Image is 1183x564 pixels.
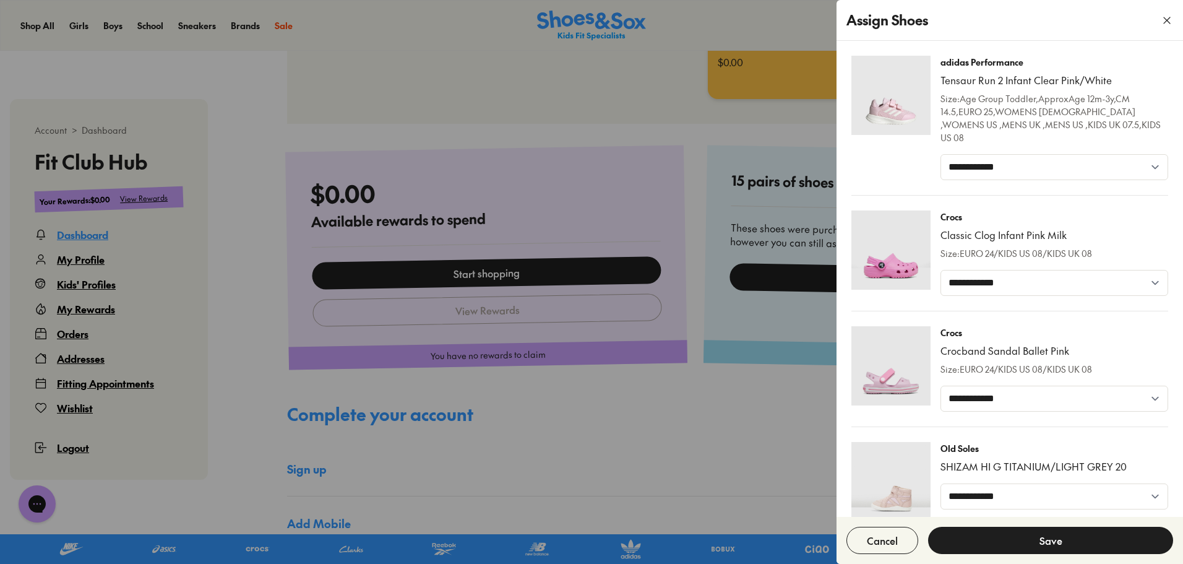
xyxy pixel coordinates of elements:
[940,247,1092,260] p: Size: EURO 24/KIDS US 08/KIDS UK 08
[940,363,1092,376] p: Size: EURO 24/KIDS US 08/KIDS UK 08
[851,56,931,135] img: 4-365742.jpg
[851,442,931,521] img: 7_ac8e7935-6266-40ee-b001-c9c73dde36c6.jpg
[940,56,1168,69] p: adidas Performance
[940,442,1127,455] p: Old Soles
[6,4,43,41] button: Open gorgias live chat
[940,460,1127,474] p: SHIZAM HI G TITANIUM/LIGHT GREY 20
[851,326,931,406] img: 4-373017.jpg
[851,210,931,290] img: 4-373001.jpg
[928,527,1173,554] button: Save
[940,210,1092,223] p: Crocs
[940,344,1092,358] p: Crocband Sandal Ballet Pink
[846,10,928,30] h4: Assign Shoes
[940,92,1168,144] p: Size: Age Group Toddler,ApproxAge 12m-3y,CM 14.5,EURO 25,WOMENS [DEMOGRAPHIC_DATA] ,WOMENS US ,ME...
[940,326,1092,339] p: Crocs
[940,228,1092,242] p: Classic Clog Infant Pink Milk
[940,74,1168,87] p: Tensaur Run 2 Infant Clear Pink/White
[846,527,918,554] button: Cancel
